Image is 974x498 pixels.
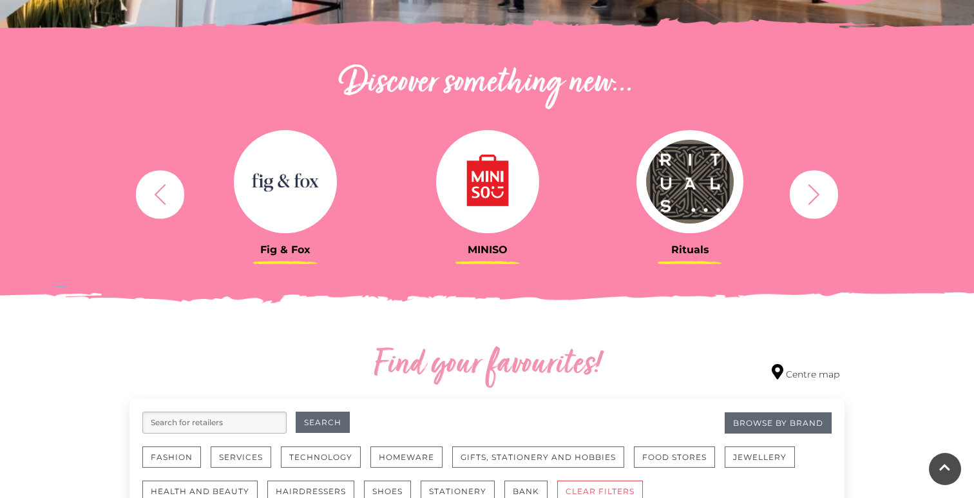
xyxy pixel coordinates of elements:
h2: Find your favourites! [252,345,722,386]
h3: Rituals [598,244,781,256]
h2: Discover something new... [129,63,845,104]
a: Browse By Brand [725,412,832,434]
a: Fig & Fox [194,130,377,256]
a: Technology [281,446,370,481]
a: Gifts, Stationery and Hobbies [452,446,634,481]
a: Rituals [598,130,781,256]
button: Homeware [370,446,443,468]
a: Services [211,446,281,481]
h3: Fig & Fox [194,244,377,256]
h3: MINISO [396,244,579,256]
button: Services [211,446,271,468]
input: Search for retailers [142,412,287,434]
a: Jewellery [725,446,805,481]
button: Gifts, Stationery and Hobbies [452,446,624,468]
a: Food Stores [634,446,725,481]
button: Technology [281,446,361,468]
a: Homeware [370,446,452,481]
a: Fashion [142,446,211,481]
button: Jewellery [725,446,795,468]
a: MINISO [396,130,579,256]
button: Food Stores [634,446,715,468]
button: Search [296,412,350,433]
a: Centre map [772,364,839,381]
button: Fashion [142,446,201,468]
